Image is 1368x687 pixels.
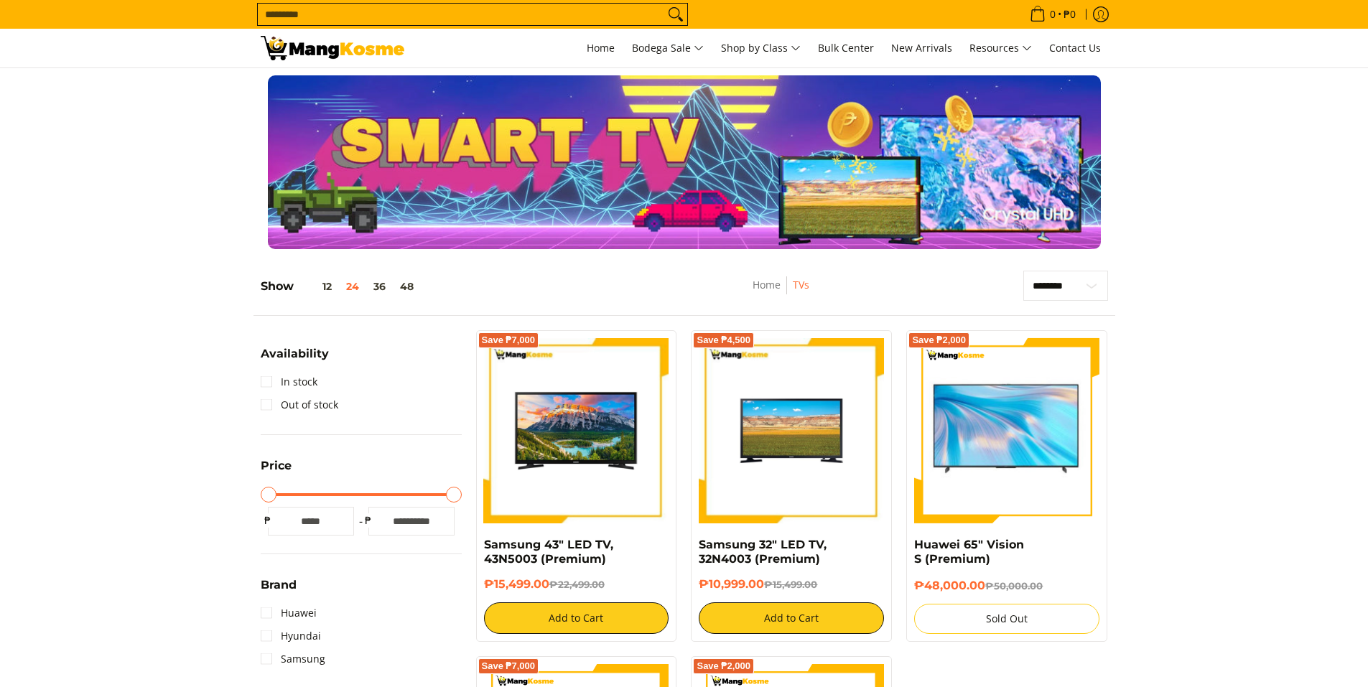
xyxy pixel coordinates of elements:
[1025,6,1080,22] span: •
[764,579,817,590] del: ₱15,499.00
[697,662,750,670] span: Save ₱2,000
[361,513,376,528] span: ₱
[699,602,884,634] button: Add to Cart
[697,336,750,345] span: Save ₱4,500
[261,393,338,416] a: Out of stock
[261,348,329,370] summary: Open
[482,662,536,670] span: Save ₱7,000
[261,625,321,648] a: Hyundai
[484,602,669,634] button: Add to Cart
[261,348,329,360] span: Availability
[699,538,827,566] a: Samsung 32" LED TV, 32N4003 (Premium)
[1048,9,1058,19] span: 0
[912,336,966,345] span: Save ₱2,000
[969,39,1032,57] span: Resources
[664,4,687,25] button: Search
[261,460,292,482] summary: Open
[914,345,1099,515] img: huawei-s-65-inch-4k-lcd-display-tv-full-view-mang-kosme
[261,460,292,472] span: Price
[625,29,711,67] a: Bodega Sale
[632,39,704,57] span: Bodega Sale
[549,579,605,590] del: ₱22,499.00
[580,29,622,67] a: Home
[818,41,874,55] span: Bulk Center
[393,281,421,292] button: 48
[484,338,669,523] img: samsung-43-inch-led-tv-full-view- mang-kosme
[914,538,1024,566] a: Huawei 65" Vision S (Premium)
[484,577,669,592] h6: ₱15,499.00
[699,338,884,523] img: samsung-32-inch-led-tv-full-view-mang-kosme
[914,579,1099,593] h6: ₱48,000.00
[671,276,890,309] nav: Breadcrumbs
[261,513,275,528] span: ₱
[1061,9,1078,19] span: ₱0
[714,29,808,67] a: Shop by Class
[587,41,615,55] span: Home
[721,39,801,57] span: Shop by Class
[294,281,339,292] button: 12
[811,29,881,67] a: Bulk Center
[891,41,952,55] span: New Arrivals
[366,281,393,292] button: 36
[261,648,325,670] a: Samsung
[261,36,404,60] img: TVs - Premium Television Brands l Mang Kosme
[699,577,884,592] h6: ₱10,999.00
[1049,41,1101,55] span: Contact Us
[261,579,297,591] span: Brand
[419,29,1108,67] nav: Main Menu
[261,602,317,625] a: Huawei
[1042,29,1108,67] a: Contact Us
[962,29,1039,67] a: Resources
[261,279,421,294] h5: Show
[914,604,1099,634] button: Sold Out
[261,370,317,393] a: In stock
[884,29,959,67] a: New Arrivals
[482,336,536,345] span: Save ₱7,000
[985,580,1043,592] del: ₱50,000.00
[261,579,297,602] summary: Open
[339,281,366,292] button: 24
[753,278,781,291] a: Home
[484,538,613,566] a: Samsung 43" LED TV, 43N5003 (Premium)
[793,278,809,291] a: TVs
